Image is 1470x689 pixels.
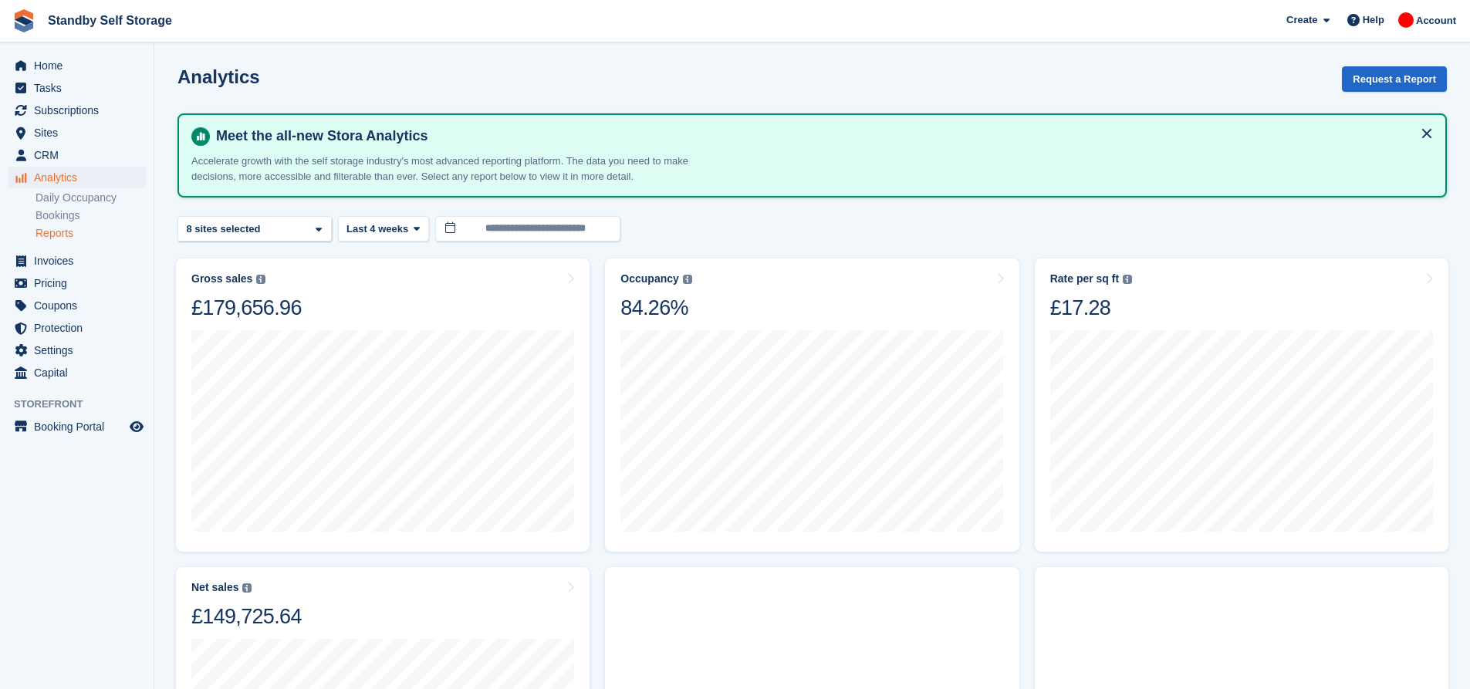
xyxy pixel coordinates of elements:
a: menu [8,339,146,361]
span: Analytics [34,167,127,188]
a: Bookings [35,208,146,223]
span: Protection [34,317,127,339]
a: menu [8,77,146,99]
span: Pricing [34,272,127,294]
a: menu [8,55,146,76]
h4: Meet the all-new Stora Analytics [210,127,1433,145]
a: Reports [35,226,146,241]
a: menu [8,144,146,166]
button: Last 4 weeks [338,216,429,241]
span: Sites [34,122,127,144]
span: Subscriptions [34,100,127,121]
a: menu [8,362,146,383]
div: 84.26% [620,295,691,321]
span: CRM [34,144,127,166]
span: Invoices [34,250,127,272]
span: Storefront [14,397,154,412]
span: Create [1286,12,1317,28]
img: icon-info-grey-7440780725fd019a000dd9b08b2336e03edf1995a4989e88bcd33f0948082b44.svg [683,275,692,284]
a: menu [8,122,146,144]
img: icon-info-grey-7440780725fd019a000dd9b08b2336e03edf1995a4989e88bcd33f0948082b44.svg [242,583,252,593]
p: Accelerate growth with the self storage industry's most advanced reporting platform. The data you... [191,154,732,184]
div: Gross sales [191,272,252,285]
div: 8 sites selected [184,221,266,237]
a: menu [8,100,146,121]
a: Preview store [127,417,146,436]
span: Account [1416,13,1456,29]
div: £179,656.96 [191,295,302,321]
a: menu [8,167,146,188]
span: Capital [34,362,127,383]
div: Net sales [191,581,238,594]
button: Request a Report [1342,66,1447,92]
img: Aaron Winter [1398,12,1414,28]
div: £17.28 [1050,295,1132,321]
span: Coupons [34,295,127,316]
a: menu [8,416,146,437]
img: stora-icon-8386f47178a22dfd0bd8f6a31ec36ba5ce8667c1dd55bd0f319d3a0aa187defe.svg [12,9,35,32]
a: menu [8,250,146,272]
div: Rate per sq ft [1050,272,1119,285]
a: Standby Self Storage [42,8,178,33]
h2: Analytics [177,66,260,87]
div: Occupancy [620,272,678,285]
span: Booking Portal [34,416,127,437]
img: icon-info-grey-7440780725fd019a000dd9b08b2336e03edf1995a4989e88bcd33f0948082b44.svg [1123,275,1132,284]
span: Settings [34,339,127,361]
span: Tasks [34,77,127,99]
a: menu [8,272,146,294]
a: menu [8,295,146,316]
a: Daily Occupancy [35,191,146,205]
span: Help [1363,12,1384,28]
img: icon-info-grey-7440780725fd019a000dd9b08b2336e03edf1995a4989e88bcd33f0948082b44.svg [256,275,265,284]
a: menu [8,317,146,339]
div: £149,725.64 [191,603,302,630]
span: Home [34,55,127,76]
span: Last 4 weeks [346,221,408,237]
